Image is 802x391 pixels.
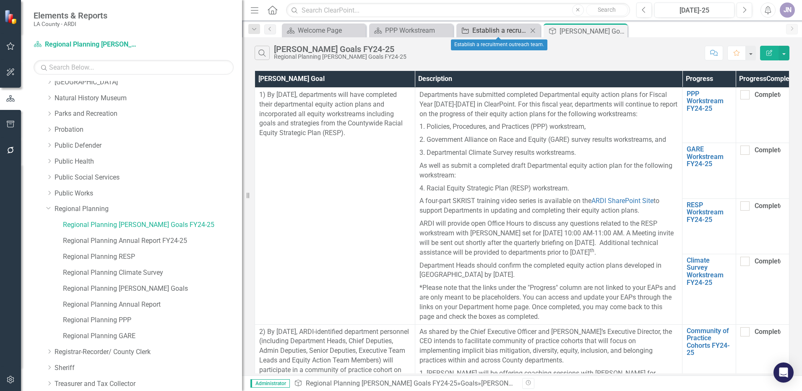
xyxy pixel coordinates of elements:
a: Welcome Page [284,25,364,36]
td: Double-Click to Edit [255,87,415,324]
div: » » [294,379,516,388]
input: Search ClearPoint... [286,3,630,18]
p: 1. Policies, Procedures, and Practices (PPP) workstream, [419,120,678,133]
div: [PERSON_NAME] Goals FY24-25 [274,44,406,54]
p: As well as submit a completed draft Departmental equity action plan for the following workstream: [419,159,678,182]
a: Regional Planning Climate Survey [63,268,242,278]
a: RESP Workstream FY24-25 [687,201,731,224]
p: 1. [PERSON_NAME] will be offering coaching sessions with [PERSON_NAME] for department heads who a... [419,367,678,390]
p: Department Heads should confirm the completed equity action plans developed in [GEOGRAPHIC_DATA] ... [419,259,678,282]
div: Establish a recruitment outreach team. [451,39,547,50]
p: *Please note that the links under the "Progress" column are not linked to your EAPs and are only ... [419,282,678,321]
a: PPP Workstream FY24-25 [687,90,731,112]
td: Double-Click to Edit Right Click for Context Menu [682,143,736,198]
td: Double-Click to Edit Right Click for Context Menu [682,87,736,143]
div: Establish a recruitment outreach team. [472,25,528,36]
div: PPP Workstream [385,25,451,36]
a: Regional Planning [PERSON_NAME] Goals FY24-25 [34,40,138,50]
a: Regional Planning RESP [63,252,242,262]
a: Public Defender [55,141,242,151]
img: ClearPoint Strategy [4,9,19,24]
p: 4. Racial Equity Strategic Plan (RESP) workstream. [419,182,678,195]
a: Goals [461,379,478,387]
td: Double-Click to Edit [736,254,789,324]
a: Probation [55,125,242,135]
div: [PERSON_NAME] Goals FY24-25 [560,26,625,36]
p: 3. Departmental Climate Survey results workstreams. [419,146,678,159]
a: Community of Practice Cohorts FY24-25 [687,327,731,357]
a: PPP Workstream [371,25,451,36]
a: Parks and Recreation [55,109,242,119]
p: 1) By [DATE], departments will have completed their departmental equity action plans and incorpor... [259,90,411,138]
span: Elements & Reports [34,10,107,21]
a: Regional Planning PPP [63,315,242,325]
button: [DATE]-25 [654,3,734,18]
td: Double-Click to Edit [736,143,789,198]
button: Search [586,4,628,16]
div: Regional Planning [PERSON_NAME] Goals FY24-25 [274,54,406,60]
a: Sheriff [55,363,242,373]
td: Double-Click to Edit [415,87,682,324]
a: Regional Planning [55,204,242,214]
p: Departments have submitted completed Departmental equity action plans for Fiscal Year [DATE]-[DAT... [419,90,678,121]
p: A four-part SKRIST training video series is available on the to support Departments in updating a... [419,195,678,217]
a: Public Social Services [55,173,242,182]
a: GARE Workstream FY24-25 [687,146,731,168]
input: Search Below... [34,60,234,75]
a: Regional Planning Annual Report FY24-25 [63,236,242,246]
div: Welcome Page [298,25,364,36]
a: Regional Planning [PERSON_NAME] Goals FY24-25 [306,379,457,387]
span: Search [598,6,616,13]
div: [DATE]-25 [657,5,732,16]
a: Establish a recruitment outreach team. [458,25,528,36]
p: ARDI will provide open Office Hours to discuss any questions related to the RESP workstream with ... [419,217,678,259]
p: As shared by the Chief Executive Officer and [PERSON_NAME]’s Executive Director, the CEO intends ... [419,327,678,367]
a: Regional Planning Annual Report [63,300,242,310]
div: Open Intercom Messenger [773,362,794,383]
div: [PERSON_NAME] Goals FY24-25 [481,379,577,387]
a: ARDI SharePoint Site [591,197,654,205]
a: Public Works [55,189,242,198]
small: LA County - ARDI [34,21,107,27]
a: Natural History Museum [55,94,242,103]
span: Administrator [250,379,290,388]
button: JN [780,3,795,18]
td: Double-Click to Edit Right Click for Context Menu [682,254,736,324]
a: Regional Planning [PERSON_NAME] Goals FY24-25 [63,220,242,230]
a: Climate Survey Workstream FY24-25 [687,257,731,286]
a: Public Health [55,157,242,167]
td: Double-Click to Edit [736,198,789,254]
a: [GEOGRAPHIC_DATA] [55,78,242,87]
a: Regional Planning GARE [63,331,242,341]
td: Double-Click to Edit [736,87,789,143]
sup: th [590,248,594,253]
a: Regional Planning [PERSON_NAME] Goals [63,284,242,294]
p: 2. Government Alliance on Race and Equity (GARE) survey results workstreams, and [419,133,678,146]
a: Treasurer and Tax Collector [55,379,242,389]
a: Registrar-Recorder/ County Clerk [55,347,242,357]
td: Double-Click to Edit Right Click for Context Menu [682,198,736,254]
